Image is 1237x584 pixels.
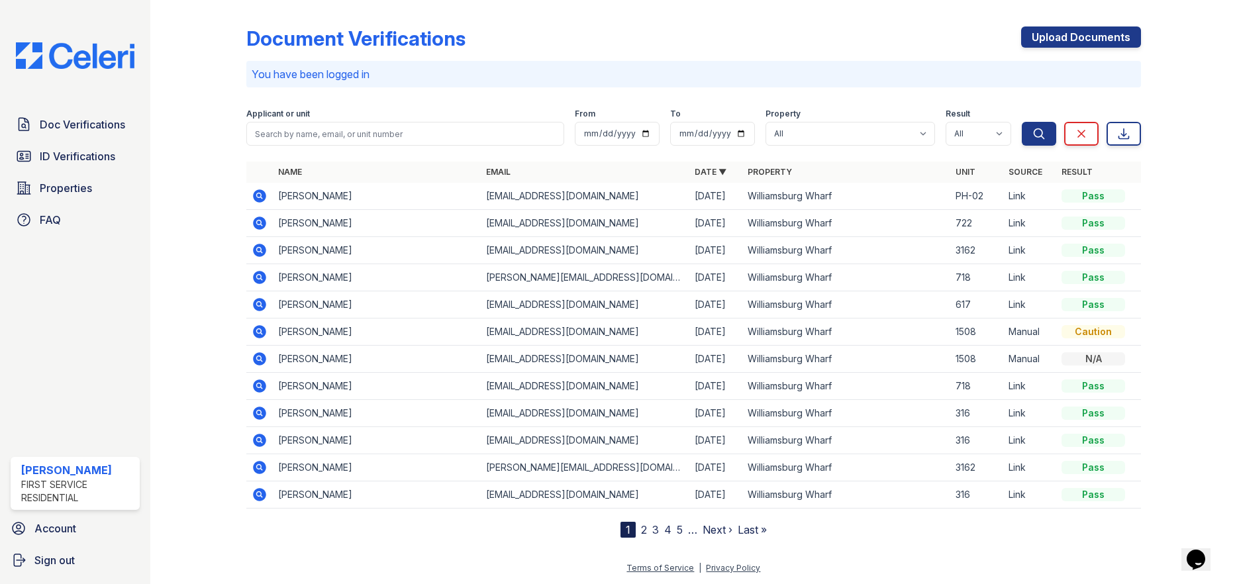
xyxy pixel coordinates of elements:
label: To [670,109,681,119]
td: 316 [950,427,1003,454]
td: Link [1003,400,1056,427]
td: [PERSON_NAME] [273,373,481,400]
td: 316 [950,481,1003,509]
td: Williamsburg Wharf [742,318,951,346]
td: 3162 [950,454,1003,481]
a: Email [486,167,511,177]
a: 5 [677,523,683,536]
label: Applicant or unit [246,109,310,119]
td: Link [1003,264,1056,291]
td: 722 [950,210,1003,237]
td: [PERSON_NAME] [273,318,481,346]
td: [EMAIL_ADDRESS][DOMAIN_NAME] [481,237,689,264]
td: 1508 [950,318,1003,346]
td: 718 [950,373,1003,400]
div: N/A [1062,352,1125,365]
a: Account [5,515,145,542]
td: Link [1003,291,1056,318]
div: First Service Residential [21,478,134,505]
input: Search by name, email, or unit number [246,122,565,146]
td: Manual [1003,318,1056,346]
td: [PERSON_NAME] [273,264,481,291]
label: Property [766,109,801,119]
td: Williamsburg Wharf [742,454,951,481]
div: Pass [1062,461,1125,474]
a: ID Verifications [11,143,140,170]
td: Williamsburg Wharf [742,346,951,373]
a: Date ▼ [695,167,726,177]
td: [PERSON_NAME][EMAIL_ADDRESS][DOMAIN_NAME] [481,264,689,291]
div: Pass [1062,189,1125,203]
a: Last » [738,523,767,536]
td: [DATE] [689,183,742,210]
td: Williamsburg Wharf [742,427,951,454]
a: Result [1062,167,1093,177]
td: [PERSON_NAME] [273,346,481,373]
iframe: chat widget [1181,531,1224,571]
a: Source [1009,167,1042,177]
td: [EMAIL_ADDRESS][DOMAIN_NAME] [481,373,689,400]
a: Doc Verifications [11,111,140,138]
td: 316 [950,400,1003,427]
td: Link [1003,237,1056,264]
span: … [688,522,697,538]
a: Privacy Policy [706,563,760,573]
label: Result [946,109,970,119]
td: Williamsburg Wharf [742,291,951,318]
td: [PERSON_NAME] [273,481,481,509]
div: Pass [1062,271,1125,284]
td: Link [1003,481,1056,509]
div: Pass [1062,298,1125,311]
a: Upload Documents [1021,26,1141,48]
a: 2 [641,523,647,536]
td: [DATE] [689,318,742,346]
td: [PERSON_NAME] [273,400,481,427]
a: Terms of Service [626,563,694,573]
td: Williamsburg Wharf [742,481,951,509]
td: Link [1003,183,1056,210]
td: Williamsburg Wharf [742,373,951,400]
span: Sign out [34,552,75,568]
td: 3162 [950,237,1003,264]
td: [PERSON_NAME][EMAIL_ADDRESS][DOMAIN_NAME] [481,454,689,481]
td: [DATE] [689,373,742,400]
div: Pass [1062,488,1125,501]
a: Next › [703,523,732,536]
div: Document Verifications [246,26,466,50]
td: Williamsburg Wharf [742,264,951,291]
td: 1508 [950,346,1003,373]
td: [PERSON_NAME] [273,237,481,264]
td: Williamsburg Wharf [742,400,951,427]
div: Pass [1062,244,1125,257]
td: [PERSON_NAME] [273,291,481,318]
td: Williamsburg Wharf [742,210,951,237]
span: Account [34,520,76,536]
div: | [699,563,701,573]
span: Doc Verifications [40,117,125,132]
td: [EMAIL_ADDRESS][DOMAIN_NAME] [481,183,689,210]
td: [EMAIL_ADDRESS][DOMAIN_NAME] [481,346,689,373]
td: [DATE] [689,346,742,373]
span: Properties [40,180,92,196]
td: [DATE] [689,264,742,291]
span: FAQ [40,212,61,228]
td: [PERSON_NAME] [273,210,481,237]
td: [PERSON_NAME] [273,427,481,454]
td: Link [1003,210,1056,237]
td: [EMAIL_ADDRESS][DOMAIN_NAME] [481,291,689,318]
td: [PERSON_NAME] [273,183,481,210]
td: [EMAIL_ADDRESS][DOMAIN_NAME] [481,481,689,509]
a: 4 [664,523,671,536]
div: Pass [1062,407,1125,420]
a: Unit [956,167,975,177]
a: Sign out [5,547,145,573]
div: Pass [1062,217,1125,230]
td: [DATE] [689,237,742,264]
td: [EMAIL_ADDRESS][DOMAIN_NAME] [481,400,689,427]
span: ID Verifications [40,148,115,164]
a: 3 [652,523,659,536]
td: [PERSON_NAME] [273,454,481,481]
a: Name [278,167,302,177]
label: From [575,109,595,119]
